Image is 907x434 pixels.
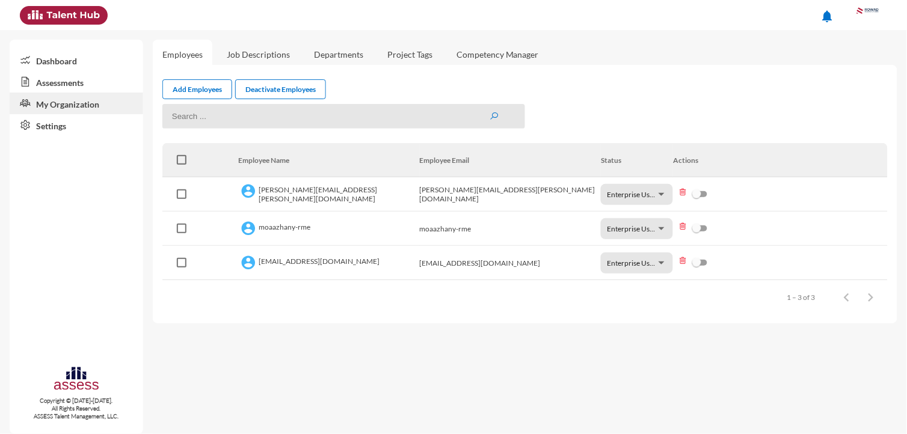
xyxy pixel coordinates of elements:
a: Employees [153,40,212,69]
a: My Organization [10,93,143,114]
td: moaazhany-rme [238,212,420,246]
button: Next page [859,285,883,309]
a: Settings [10,114,143,136]
span: Enterprise User [607,190,656,199]
img: assesscompany-logo.png [53,365,100,394]
div: 1 – 3 of 3 [787,293,816,302]
input: Search ... [162,104,525,129]
a: Dashboard [10,49,143,71]
th: Actions [673,143,888,177]
td: [PERSON_NAME][EMAIL_ADDRESS][PERSON_NAME][DOMAIN_NAME] [420,177,601,212]
a: Assessments [10,71,143,93]
a: Competency Manager [447,40,549,69]
span: Enterprise User [607,258,656,267]
th: Employee Name [238,143,420,177]
span: Enterprise User [607,224,656,233]
th: Employee Email [420,143,601,177]
td: [EMAIL_ADDRESS][DOMAIN_NAME] [238,246,420,280]
button: Previous page [835,285,859,309]
th: Status [601,143,673,177]
a: Project Tags [378,40,442,69]
td: moaazhany-rme [420,212,601,246]
a: Add Employees [162,79,232,99]
p: Copyright © [DATE]-[DATE]. All Rights Reserved. ASSESS Talent Management, LLC. [10,397,143,420]
a: Deactivate Employees [235,79,326,99]
mat-icon: notifications [820,9,835,23]
a: Departments [304,40,373,69]
td: [PERSON_NAME][EMAIL_ADDRESS][PERSON_NAME][DOMAIN_NAME] [238,177,420,212]
a: Job Descriptions [217,40,300,69]
td: [EMAIL_ADDRESS][DOMAIN_NAME] [420,246,601,280]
